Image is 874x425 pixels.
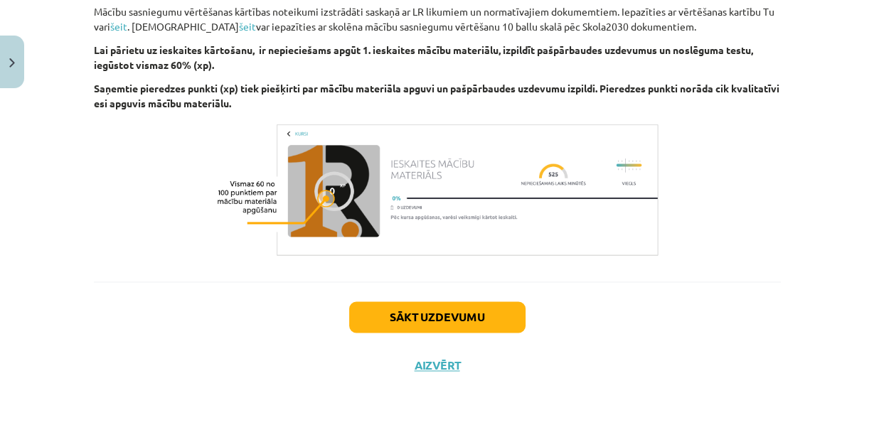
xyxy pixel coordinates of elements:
[239,20,256,33] a: šeit
[94,82,779,109] b: Saņemtie pieredzes punkti (xp) tiek piešķirti par mācību materiāla apguvi un pašpārbaudes uzdevum...
[110,20,127,33] a: šeit
[94,43,753,71] b: Lai pārietu uz ieskaites kārtošanu, ir nepieciešams apgūt 1. ieskaites mācību materiālu, izpildīt...
[94,4,781,34] p: Mācību sasniegumu vērtēšanas kārtības noteikumi izstrādāti saskaņā ar LR likumiem un normatīvajie...
[410,358,464,372] button: Aizvērt
[349,301,526,333] button: Sākt uzdevumu
[9,58,15,68] img: icon-close-lesson-0947bae3869378f0d4975bcd49f059093ad1ed9edebbc8119c70593378902aed.svg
